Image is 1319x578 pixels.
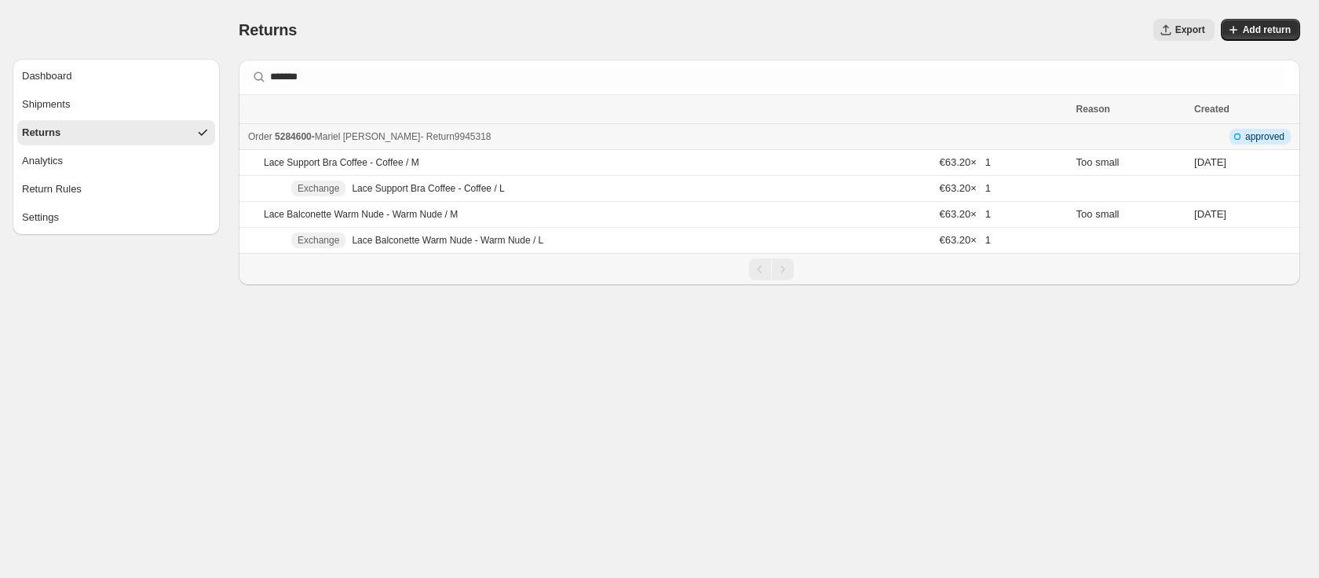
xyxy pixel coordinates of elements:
[939,156,990,168] span: €63.20 × 1
[17,148,215,174] button: Analytics
[264,208,458,221] p: Lace Balconette Warm Nude - Warm Nude / M
[22,181,82,197] div: Return Rules
[298,182,339,195] span: Exchange
[315,131,421,142] span: Mariel [PERSON_NAME]
[17,205,215,230] button: Settings
[1243,24,1291,36] span: Add return
[17,64,215,89] button: Dashboard
[264,156,419,169] p: Lace Support Bra Coffee - Coffee / M
[420,131,491,142] span: - Return 9945318
[239,21,297,38] span: Returns
[1076,104,1110,115] span: Reason
[1175,24,1205,36] span: Export
[1194,208,1226,220] time: Friday, September 12, 2025 at 7:56:52 AM
[22,210,59,225] div: Settings
[352,182,504,195] p: Lace Support Bra Coffee - Coffee / L
[1072,150,1189,176] td: Too small
[939,234,990,246] span: €63.20 × 1
[17,120,215,145] button: Returns
[939,182,990,194] span: €63.20 × 1
[22,125,60,141] div: Returns
[22,97,70,112] div: Shipments
[248,131,272,142] span: Order
[1072,202,1189,228] td: Too small
[352,234,543,247] p: Lace Balconette Warm Nude - Warm Nude / L
[298,234,339,247] span: Exchange
[1153,19,1215,41] button: Export
[1194,156,1226,168] time: Friday, September 12, 2025 at 7:56:52 AM
[239,253,1300,285] nav: Pagination
[17,177,215,202] button: Return Rules
[1221,19,1300,41] button: Add return
[275,131,312,142] span: 5284600
[22,153,63,169] div: Analytics
[22,68,72,84] div: Dashboard
[939,208,990,220] span: €63.20 × 1
[1245,130,1284,143] span: approved
[17,92,215,117] button: Shipments
[248,129,1067,144] div: -
[1194,104,1229,115] span: Created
